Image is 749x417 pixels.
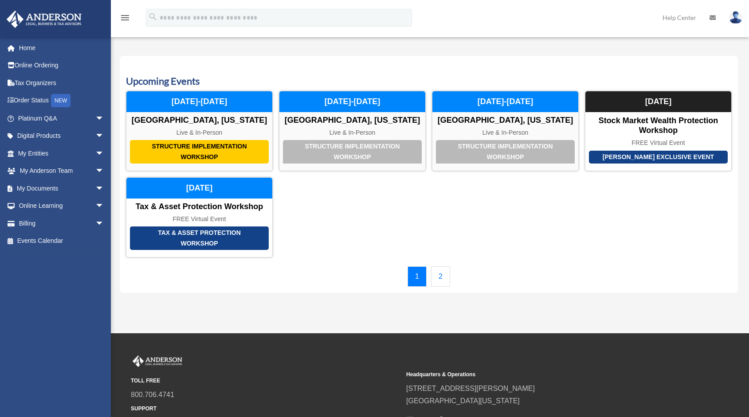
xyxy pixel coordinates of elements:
[95,109,113,128] span: arrow_drop_down
[126,91,273,171] a: Structure Implementation Workshop [GEOGRAPHIC_DATA], [US_STATE] Live & In-Person [DATE]-[DATE]
[589,151,728,164] div: [PERSON_NAME] Exclusive Event
[406,385,535,392] a: [STREET_ADDRESS][PERSON_NAME]
[51,94,71,107] div: NEW
[148,12,158,22] i: search
[6,57,118,74] a: Online Ordering
[95,127,113,145] span: arrow_drop_down
[432,129,578,136] div: Live & In-Person
[436,140,575,164] div: Structure Implementation Workshop
[130,140,269,164] div: Structure Implementation Workshop
[729,11,742,24] img: User Pic
[6,109,118,127] a: Platinum Q&Aarrow_drop_down
[4,11,84,28] img: Anderson Advisors Platinum Portal
[95,214,113,233] span: arrow_drop_down
[95,144,113,163] span: arrow_drop_down
[126,74,732,88] h3: Upcoming Events
[120,12,130,23] i: menu
[283,140,422,164] div: Structure Implementation Workshop
[131,355,184,367] img: Anderson Advisors Platinum Portal
[6,162,118,180] a: My Anderson Teamarrow_drop_down
[120,16,130,23] a: menu
[131,376,400,386] small: TOLL FREE
[126,129,272,136] div: Live & In-Person
[126,215,272,223] div: FREE Virtual Event
[408,266,427,287] a: 1
[432,91,578,113] div: [DATE]-[DATE]
[6,39,118,57] a: Home
[95,162,113,180] span: arrow_drop_down
[585,91,732,171] a: [PERSON_NAME] Exclusive Event Stock Market Wealth Protection Workshop FREE Virtual Event [DATE]
[6,197,118,215] a: Online Learningarrow_drop_down
[6,179,118,197] a: My Documentsarrow_drop_down
[406,397,520,405] a: [GEOGRAPHIC_DATA][US_STATE]
[6,74,118,92] a: Tax Organizers
[431,266,450,287] a: 2
[6,92,118,110] a: Order StatusNEW
[126,177,273,257] a: Tax & Asset Protection Workshop Tax & Asset Protection Workshop FREE Virtual Event [DATE]
[126,178,272,199] div: [DATE]
[279,129,425,136] div: Live & In-Person
[6,214,118,232] a: Billingarrow_drop_down
[131,404,400,413] small: SUPPORT
[279,116,425,125] div: [GEOGRAPHIC_DATA], [US_STATE]
[6,232,113,250] a: Events Calendar
[406,370,675,379] small: Headquarters & Operations
[585,139,731,147] div: FREE Virtual Event
[6,127,118,145] a: Digital Productsarrow_drop_down
[432,91,579,171] a: Structure Implementation Workshop [GEOGRAPHIC_DATA], [US_STATE] Live & In-Person [DATE]-[DATE]
[126,91,272,113] div: [DATE]-[DATE]
[126,202,272,212] div: Tax & Asset Protection Workshop
[95,197,113,215] span: arrow_drop_down
[432,116,578,125] div: [GEOGRAPHIC_DATA], [US_STATE]
[126,116,272,125] div: [GEOGRAPHIC_DATA], [US_STATE]
[585,116,731,135] div: Stock Market Wealth Protection Workshop
[279,91,426,171] a: Structure Implementation Workshop [GEOGRAPHIC_DATA], [US_STATE] Live & In-Person [DATE]-[DATE]
[130,226,269,250] div: Tax & Asset Protection Workshop
[585,91,731,113] div: [DATE]
[95,179,113,198] span: arrow_drop_down
[131,391,174,398] a: 800.706.4741
[6,144,118,162] a: My Entitiesarrow_drop_down
[279,91,425,113] div: [DATE]-[DATE]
